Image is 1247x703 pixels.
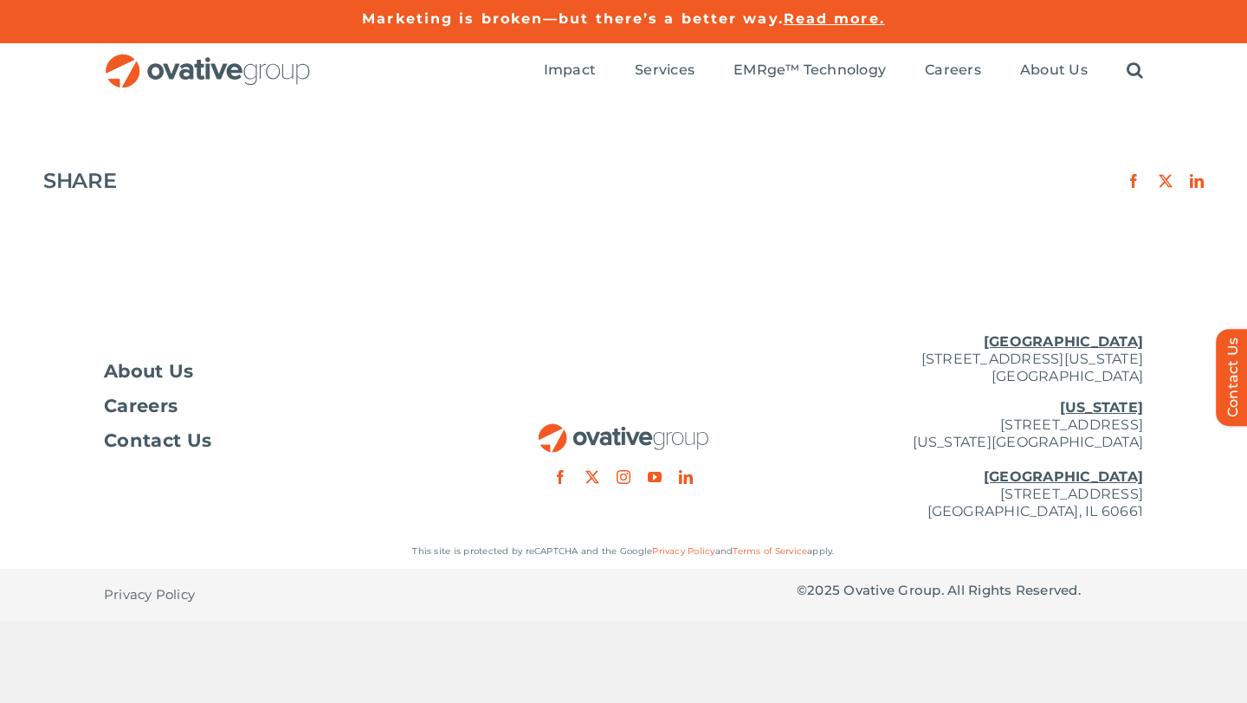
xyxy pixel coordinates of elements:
[1127,174,1140,188] a: Facebook
[635,61,695,81] a: Services
[807,582,840,598] span: 2025
[104,586,195,603] span: Privacy Policy
[544,43,1143,99] nav: Menu
[104,52,312,68] a: OG_Full_horizontal_RGB
[617,470,630,484] a: instagram
[104,363,450,449] nav: Footer Menu
[797,582,1143,599] p: © Ovative Group. All Rights Reserved.
[733,61,886,81] a: EMRge™ Technology
[104,569,450,621] nav: Footer - Privacy Policy
[104,363,450,380] a: About Us
[1159,174,1173,188] a: X
[648,470,662,484] a: youtube
[104,363,194,380] span: About Us
[679,470,693,484] a: linkedin
[362,10,784,27] a: Marketing is broken—but there’s a better way.
[925,61,981,79] span: Careers
[1190,174,1204,188] a: LinkedIn
[984,333,1143,350] u: [GEOGRAPHIC_DATA]
[984,468,1143,485] u: [GEOGRAPHIC_DATA]
[104,432,211,449] span: Contact Us
[104,543,1143,560] p: This site is protected by reCAPTCHA and the Google and apply.
[1127,61,1143,81] a: Search
[104,397,450,415] a: Careers
[585,470,599,484] a: twitter
[635,61,695,79] span: Services
[544,61,596,81] a: Impact
[104,432,450,449] a: Contact Us
[104,569,195,621] a: Privacy Policy
[1060,399,1143,416] u: [US_STATE]
[652,545,714,557] a: Privacy Policy
[1020,61,1088,79] span: About Us
[43,169,116,193] h4: SHARE
[544,61,596,79] span: Impact
[925,61,981,81] a: Careers
[104,397,178,415] span: Careers
[797,333,1143,385] p: [STREET_ADDRESS][US_STATE] [GEOGRAPHIC_DATA]
[553,470,567,484] a: facebook
[797,399,1143,520] p: [STREET_ADDRESS] [US_STATE][GEOGRAPHIC_DATA] [STREET_ADDRESS] [GEOGRAPHIC_DATA], IL 60661
[784,10,885,27] a: Read more.
[733,545,807,557] a: Terms of Service
[733,61,886,79] span: EMRge™ Technology
[1020,61,1088,81] a: About Us
[537,422,710,438] a: OG_Full_horizontal_RGB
